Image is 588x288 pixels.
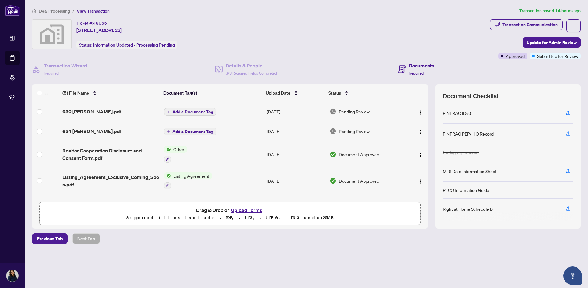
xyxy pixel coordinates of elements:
span: Listing Agreement [171,172,212,179]
th: (5) File Name [60,84,161,102]
div: Right at Home Schedule B [443,205,493,212]
button: Add a Document Tag [164,128,216,135]
span: Upload Date [266,90,290,96]
img: Status Icon [164,172,171,179]
span: Required [409,71,424,75]
button: Upload Forms [229,206,264,214]
span: Required [44,71,59,75]
img: Document Status [330,151,336,158]
button: Logo [416,176,426,186]
td: [DATE] [264,194,327,221]
h4: Transaction Wizard [44,62,87,69]
span: Deal Processing [39,8,70,14]
span: ellipsis [571,24,576,28]
span: View Transaction [77,8,110,14]
th: Upload Date [263,84,326,102]
span: Submitted for Review [537,53,578,59]
span: RECO Information Guide [171,199,222,206]
span: 630 [PERSON_NAME].pdf [62,108,121,115]
button: Open asap [563,266,582,285]
img: Logo [418,179,423,184]
span: 634 [PERSON_NAME].pdf [62,128,121,135]
img: svg%3e [32,20,71,49]
p: Supported files include .PDF, .JPG, .JPEG, .PNG under 25 MB [43,214,417,221]
h4: Documents [409,62,434,69]
span: Listing_Agreement_Exclusive_Coming_Soon.pdf [62,173,159,188]
td: [DATE] [264,141,327,168]
span: Document Checklist [443,92,499,100]
div: Listing Agreement [443,149,479,156]
span: Status [328,90,341,96]
div: Status: [76,41,177,49]
th: Document Tag(s) [161,84,263,102]
img: Logo [418,130,423,135]
span: Approved [506,53,525,59]
span: Add a Document Tag [172,129,213,134]
div: Ticket #: [76,19,107,26]
button: Logo [416,107,426,116]
div: FINTRAC ID(s) [443,110,471,116]
span: Add a Document Tag [172,110,213,114]
span: Update for Admin Review [527,38,577,47]
img: Status Icon [164,146,171,153]
img: Profile Icon [6,270,18,282]
span: home [32,9,36,13]
article: Transaction saved 14 hours ago [519,7,581,14]
td: [DATE] [264,102,327,121]
div: Transaction Communication [502,20,558,30]
img: logo [5,5,20,16]
img: Document Status [330,177,336,184]
button: Transaction Communication [490,19,563,30]
div: RECO Information Guide [443,187,489,193]
div: MLS Data Information Sheet [443,168,497,175]
button: Add a Document Tag [164,128,216,136]
button: Logo [416,126,426,136]
span: [STREET_ADDRESS] [76,26,122,34]
button: Update for Admin Review [523,37,581,48]
span: Document Approved [339,177,379,184]
span: Information Updated - Processing Pending [93,42,175,48]
span: Other [171,146,187,153]
button: Status IconOther [164,146,187,163]
button: Next Tab [72,233,100,244]
span: plus [167,110,170,113]
div: FINTRAC PEP/HIO Record [443,130,494,137]
span: plus [167,130,170,133]
button: Add a Document Tag [164,108,216,116]
button: Status IconListing Agreement [164,172,212,189]
img: Document Status [330,108,336,115]
img: Document Status [330,128,336,135]
td: [DATE] [264,121,327,141]
span: Drag & Drop or [196,206,264,214]
span: Document Approved [339,151,379,158]
li: / [72,7,74,14]
button: Logo [416,149,426,159]
span: 48056 [93,20,107,26]
span: (5) File Name [62,90,89,96]
span: Drag & Drop orUpload FormsSupported files include .PDF, .JPG, .JPEG, .PNG under25MB [40,202,420,225]
td: [DATE] [264,168,327,194]
span: Previous Tab [37,234,63,244]
img: Logo [418,110,423,115]
span: Realtor Cooperation Disclosure and Consent Form.pdf [62,147,159,162]
h4: Details & People [226,62,277,69]
img: Logo [418,153,423,158]
th: Status [326,84,404,102]
span: Pending Review [339,108,370,115]
img: Status Icon [164,199,171,206]
span: Pending Review [339,128,370,135]
button: Status IconRECO Information Guide [164,199,222,216]
button: Previous Tab [32,233,68,244]
span: 3/3 Required Fields Completed [226,71,277,75]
